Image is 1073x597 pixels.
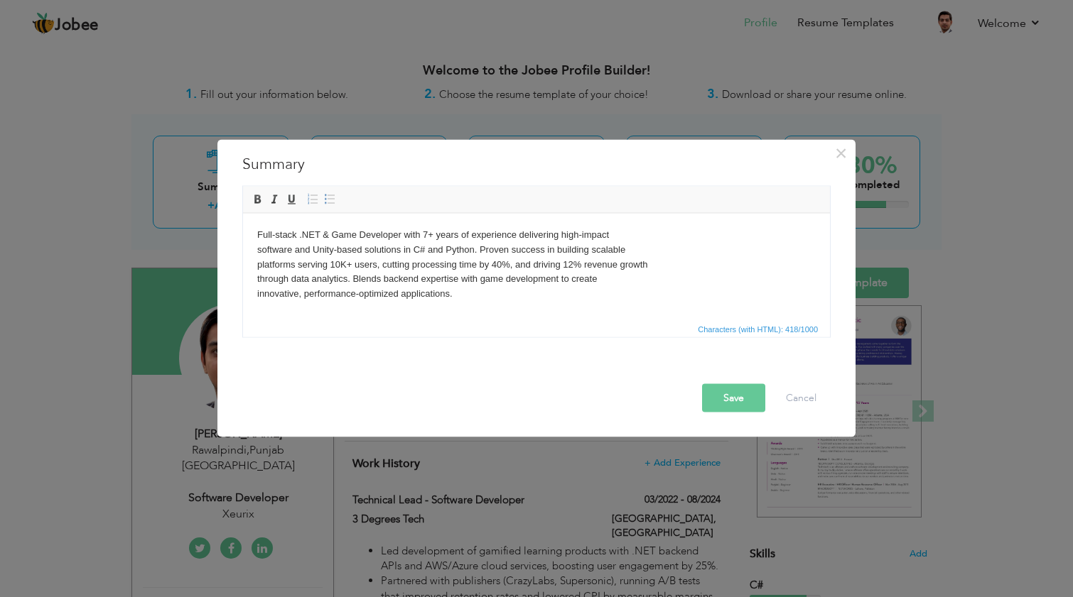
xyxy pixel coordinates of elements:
div: Statistics [695,322,822,335]
a: Italic [266,191,282,207]
h3: Summary [242,153,831,175]
span: × [835,140,847,165]
button: Save [702,383,765,412]
iframe: Rich Text Editor, summaryEditor [243,213,830,319]
button: Close [829,141,852,164]
button: Cancel [772,383,831,412]
a: Insert/Remove Bulleted List [322,191,338,207]
a: Insert/Remove Numbered List [305,191,320,207]
span: Characters (with HTML): 418/1000 [695,322,821,335]
a: Bold [249,191,265,207]
a: Underline [284,191,299,207]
